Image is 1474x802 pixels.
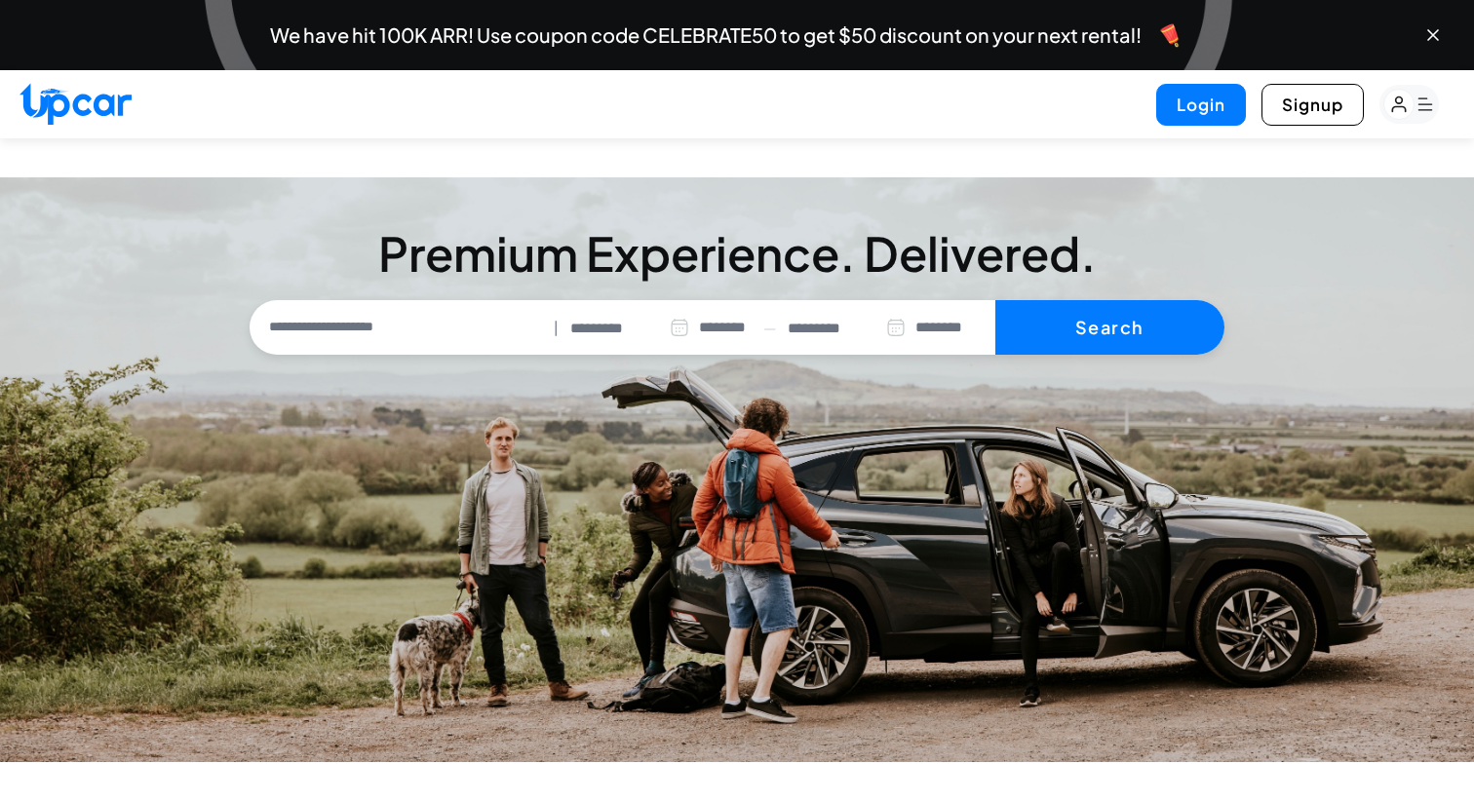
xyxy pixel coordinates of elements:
[1261,84,1364,126] button: Signup
[1423,25,1443,45] button: Close banner
[995,300,1224,355] button: Search
[763,317,776,339] span: —
[19,83,132,125] img: Upcar Logo
[270,25,1142,45] span: We have hit 100K ARR! Use coupon code CELEBRATE50 to get $50 discount on your next rental!
[1156,84,1246,126] button: Login
[554,317,559,339] span: |
[250,230,1224,277] h3: Premium Experience. Delivered.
